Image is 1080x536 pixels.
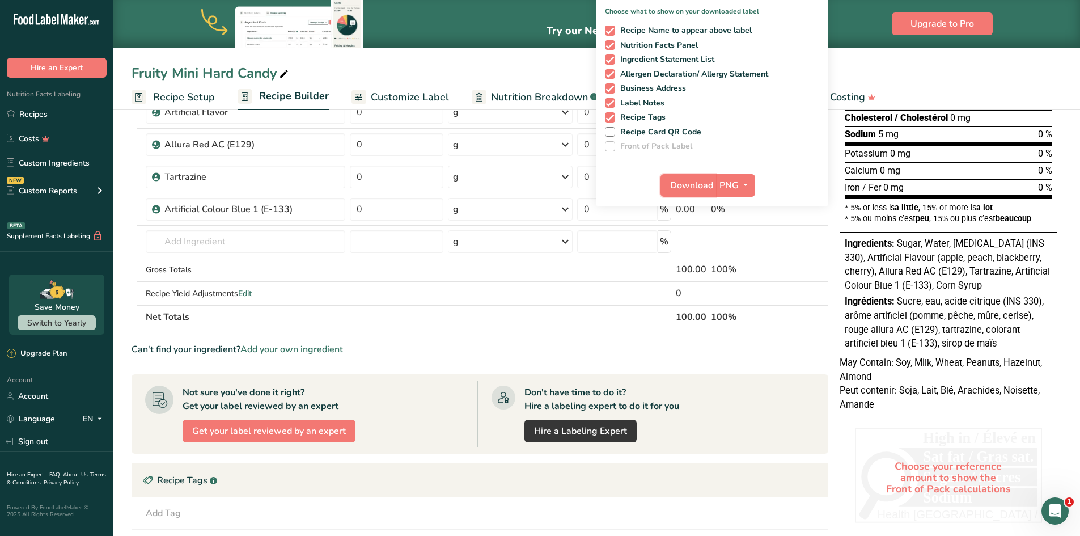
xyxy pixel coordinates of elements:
[547,24,717,37] span: Try our New Feature
[615,54,715,65] span: Ingredient Statement List
[895,112,948,123] span: / Cholestérol
[916,214,929,223] span: peu
[878,129,899,140] span: 5 mg
[7,177,24,184] div: NEW
[240,343,343,356] span: Add your own ingredient
[615,83,687,94] span: Business Address
[143,305,674,328] th: Net Totals
[351,85,449,110] a: Customize Label
[164,138,306,151] div: Allura Red AC (E129)
[676,202,706,216] div: 0.00
[371,90,449,105] span: Customize Label
[895,203,918,212] span: a little
[7,471,106,487] a: Terms & Conditions .
[183,420,355,442] button: Get your label reviewed by an expert
[774,85,876,110] a: Recipe Costing
[883,182,904,193] span: 0 mg
[845,165,878,176] span: Calcium
[453,105,459,119] div: g
[676,286,706,300] div: 0
[192,424,346,438] span: Get your label reviewed by an expert
[7,409,55,429] a: Language
[840,357,1042,410] span: May Contain: Soy, Milk, Wheat, Peanuts, Hazelnut, Almond Peut contenir: Soja, Lait, Blé, Arachide...
[1038,129,1052,140] span: 0 %
[845,148,888,159] span: Potassium
[855,428,1042,527] div: Choose your reference amount to show the Front of Pack calculations
[976,203,993,212] span: a lot
[880,165,900,176] span: 0 mg
[1038,182,1052,193] span: 0 %
[845,112,892,123] span: Cholesterol
[719,179,739,192] span: PNG
[164,202,306,216] div: Artificial Colour Blue 1 (E-133)
[132,463,828,497] div: Recipe Tags
[1038,148,1052,159] span: 0 %
[716,174,755,197] button: PNG
[845,129,876,140] span: Sodium
[7,58,107,78] button: Hire an Expert
[845,182,860,193] span: Iron
[796,90,865,105] span: Recipe Costing
[615,141,693,151] span: Front of Pack Label
[238,288,252,299] span: Edit
[674,305,709,328] th: 100.00
[44,479,79,487] a: Privacy Policy
[259,88,329,104] span: Recipe Builder
[472,85,608,110] a: Nutrition Breakdown
[996,214,1031,223] span: beaucoup
[7,185,77,197] div: Custom Reports
[7,222,25,229] div: BETA
[7,471,47,479] a: Hire an Expert .
[146,230,345,253] input: Add Ingredient
[453,202,459,216] div: g
[910,17,974,31] span: Upgrade to Pro
[132,85,215,110] a: Recipe Setup
[27,318,86,328] span: Switch to Yearly
[1065,497,1074,507] span: 1
[615,26,752,36] span: Recipe Name to appear above label
[153,90,215,105] span: Recipe Setup
[615,98,665,108] span: Label Notes
[845,199,1052,222] section: * 5% or less is , 15% or more is
[615,127,702,137] span: Recipe Card QR Code
[453,170,459,184] div: g
[615,40,698,50] span: Nutrition Facts Panel
[183,386,338,413] div: Not sure you've done it right? Get your label reviewed by an expert
[711,263,774,276] div: 100%
[524,386,679,413] div: Don't have time to do it? Hire a labeling expert to do it for you
[660,174,716,197] button: Download
[845,296,895,307] span: Ingrédients:
[711,202,774,216] div: 0%
[845,238,895,249] span: Ingredients:
[709,305,777,328] th: 100%
[238,83,329,111] a: Recipe Builder
[524,420,637,442] a: Hire a Labeling Expert
[83,412,107,426] div: EN
[146,264,345,276] div: Gross Totals
[146,288,345,299] div: Recipe Yield Adjustments
[1041,497,1069,525] iframe: Intercom live chat
[845,214,1052,222] div: * 5% ou moins c’est , 15% ou plus c’est
[132,343,828,356] div: Can't find your ingredient?
[615,112,666,123] span: Recipe Tags
[1038,165,1052,176] span: 0 %
[18,315,96,330] button: Switch to Yearly
[453,235,459,248] div: g
[63,471,90,479] a: About Us .
[950,112,971,123] span: 0 mg
[35,301,79,313] div: Save Money
[146,507,181,520] div: Add Tag
[890,148,910,159] span: 0 mg
[845,238,1050,291] span: Sugar, Water, [MEDICAL_DATA] (INS 330), Artificial Flavour (apple, peach, blackberry, cherry), Al...
[7,348,67,360] div: Upgrade Plan
[892,12,993,35] button: Upgrade to Pro
[49,471,63,479] a: FAQ .
[845,296,1044,349] span: Sucre, eau, acide citrique (INS 330), arôme artificiel (pomme, pêche, mûre, cerise), rouge allura...
[164,105,306,119] div: Artificial Flavor
[670,179,713,192] span: Download
[862,182,881,193] span: / Fer
[676,263,706,276] div: 100.00
[615,69,769,79] span: Allergen Declaration/ Allergy Statement
[164,170,306,184] div: Tartrazine
[547,1,717,48] div: Upgrade to Pro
